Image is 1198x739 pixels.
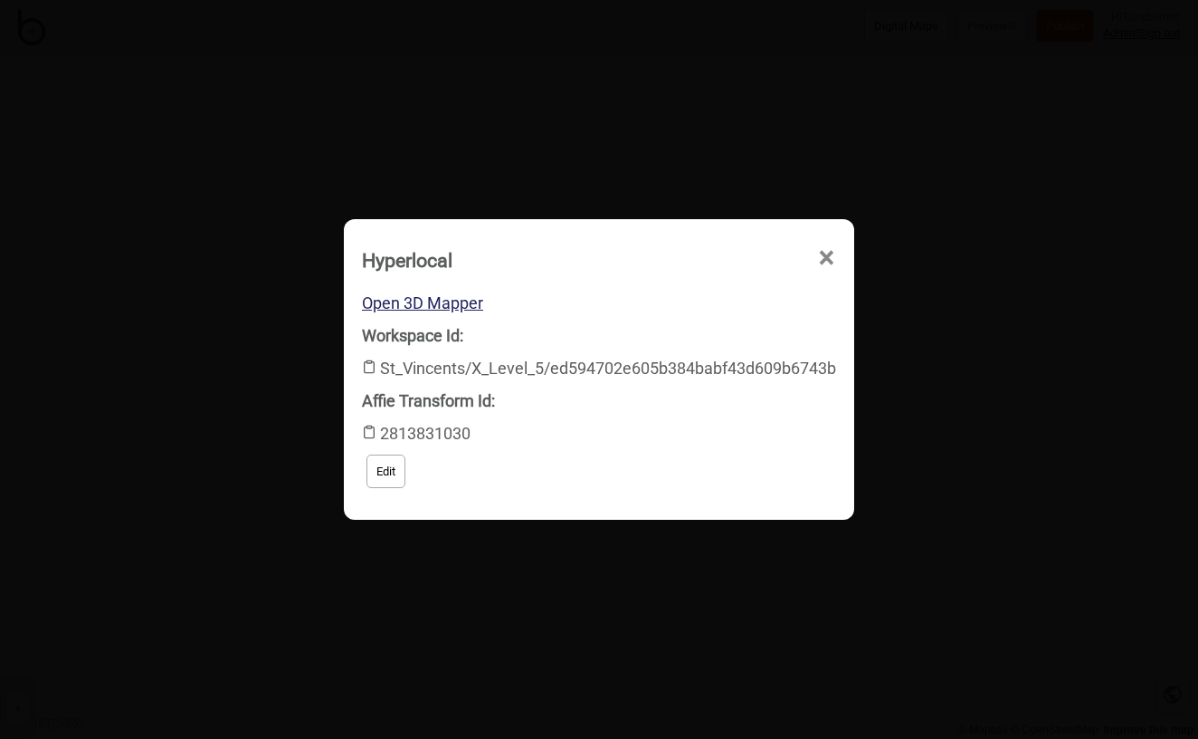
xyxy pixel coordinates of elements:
div: St_Vincents/X_Level_5/ed594702e605b384babf43d609b6743b [362,320,836,385]
div: 2813831030 [362,385,836,450]
button: Edit [366,455,405,488]
span: × [817,228,836,288]
strong: Workspace Id: [362,326,463,345]
a: Open 3D Mapper [362,293,483,312]
div: Hyperlocal [362,241,452,280]
strong: Affie Transform Id: [362,391,495,410]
